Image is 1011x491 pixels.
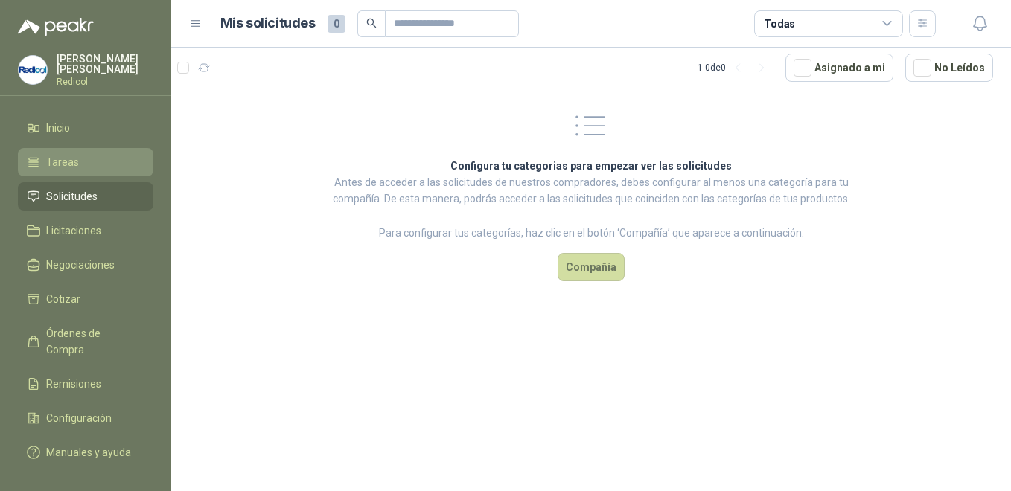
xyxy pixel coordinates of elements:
span: Órdenes de Compra [46,325,139,358]
span: Licitaciones [46,222,101,239]
h1: Mis solicitudes [220,13,316,34]
a: Inicio [18,114,153,142]
span: Solicitudes [46,188,98,205]
button: Compañía [558,253,625,281]
span: Negociaciones [46,257,115,273]
a: Negociaciones [18,251,153,279]
span: Inicio [46,120,70,136]
div: Todas [764,16,795,32]
span: search [366,18,377,28]
button: Asignado a mi [785,54,893,82]
a: Tareas [18,148,153,176]
p: Redicol [57,77,153,86]
a: Solicitudes [18,182,153,211]
p: [PERSON_NAME] [PERSON_NAME] [57,54,153,74]
span: 0 [328,15,345,33]
span: Remisiones [46,376,101,392]
span: Manuales y ayuda [46,444,131,460]
span: Configuración [46,410,112,426]
span: Cotizar [46,291,80,307]
a: Manuales y ayuda [18,438,153,466]
div: 1 - 0 de 0 [698,56,774,80]
span: Tareas [46,154,79,170]
img: Company Logo [19,56,47,84]
a: Configuración [18,404,153,432]
button: No Leídos [905,54,993,82]
a: Licitaciones [18,216,153,245]
h2: Configura tu categorias para empezar ver las solicitudes [331,158,851,174]
p: Para configurar tus categorías, haz clic en el botón ‘Compañía’ que aparece a continuación. [331,225,851,241]
img: Logo peakr [18,18,94,36]
a: Remisiones [18,370,153,398]
a: Órdenes de Compra [18,319,153,364]
a: Cotizar [18,285,153,313]
p: Antes de acceder a las solicitudes de nuestros compradores, debes configurar al menos una categor... [331,174,851,207]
